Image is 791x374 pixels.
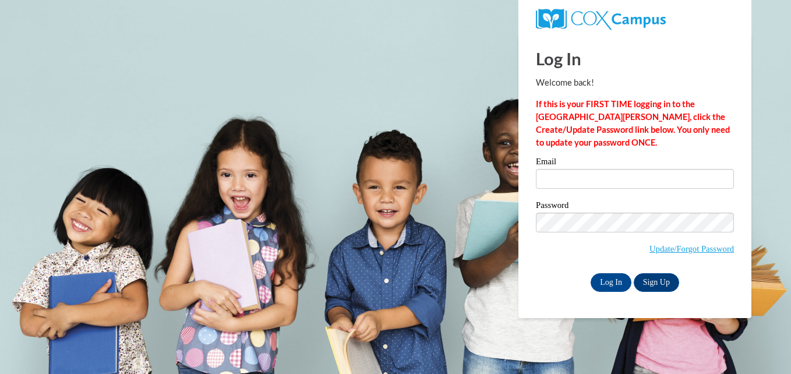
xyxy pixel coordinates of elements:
[536,201,734,213] label: Password
[536,76,734,89] p: Welcome back!
[634,273,679,292] a: Sign Up
[536,47,734,70] h1: Log In
[591,273,631,292] input: Log In
[536,157,734,169] label: Email
[649,244,734,253] a: Update/Forgot Password
[536,9,666,30] img: COX Campus
[536,13,666,23] a: COX Campus
[536,99,730,147] strong: If this is your FIRST TIME logging in to the [GEOGRAPHIC_DATA][PERSON_NAME], click the Create/Upd...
